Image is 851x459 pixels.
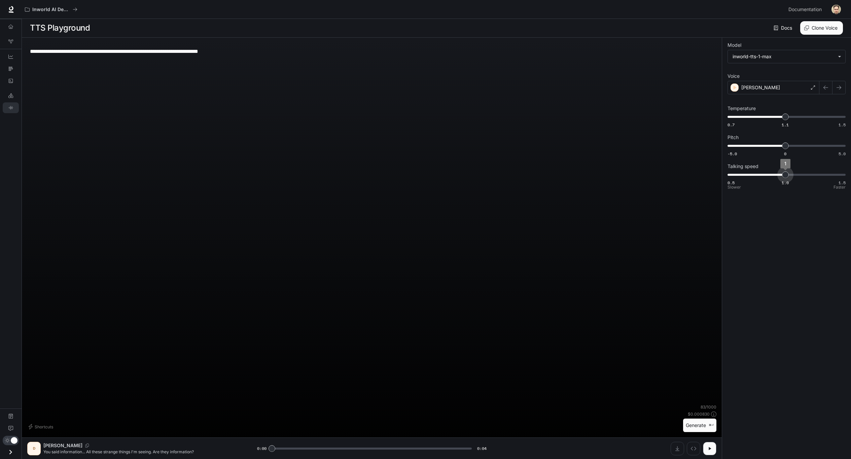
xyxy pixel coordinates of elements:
span: 1 [784,161,786,166]
a: TTS Playground [3,102,19,113]
span: 0 [784,151,786,157]
a: Dashboards [3,51,19,62]
button: Download audio [671,442,684,455]
a: Documentation [3,411,19,422]
a: Feedback [3,423,19,434]
p: Pitch [728,135,739,140]
span: 1.5 [839,122,846,128]
p: Talking speed [728,164,758,169]
p: $ 0.000830 [688,411,710,417]
div: D [29,443,39,454]
button: Copy Voice ID [82,444,92,448]
p: Inworld AI Demos [32,7,70,12]
a: Logs [3,75,19,86]
div: inworld-tts-1-max [728,50,845,63]
button: Clone Voice [800,21,843,35]
a: LLM Playground [3,90,19,101]
p: Voice [728,74,740,78]
img: User avatar [831,5,841,14]
a: Traces [3,63,19,74]
a: Docs [772,21,795,35]
a: Overview [3,21,19,32]
span: 1.1 [782,122,789,128]
button: Inspect [687,442,700,455]
button: All workspaces [22,3,80,16]
p: ⌘⏎ [709,423,714,427]
p: Faster [834,185,846,189]
span: 0:04 [477,445,487,452]
p: [PERSON_NAME] [43,442,82,449]
button: Shortcuts [27,421,56,432]
p: 83 / 1000 [701,404,716,410]
p: Temperature [728,106,756,111]
p: Model [728,43,741,47]
p: Slower [728,185,741,189]
button: User avatar [829,3,843,16]
span: 0.7 [728,122,735,128]
a: Documentation [786,3,827,16]
span: 1.5 [839,180,846,186]
a: Graph Registry [3,36,19,47]
span: 1.0 [782,180,789,186]
button: Open drawer [3,445,18,459]
span: Dark mode toggle [11,436,17,444]
button: Generate⌘⏎ [683,419,716,432]
span: 0.5 [728,180,735,186]
span: 5.0 [839,151,846,157]
h1: TTS Playground [30,21,90,35]
span: -5.0 [728,151,737,157]
div: inworld-tts-1-max [733,53,835,60]
span: Documentation [788,5,822,14]
p: [PERSON_NAME] [741,84,780,91]
span: 0:00 [257,445,267,452]
p: You said information... All these strange things I'm seeing. Are they information? [43,449,241,455]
